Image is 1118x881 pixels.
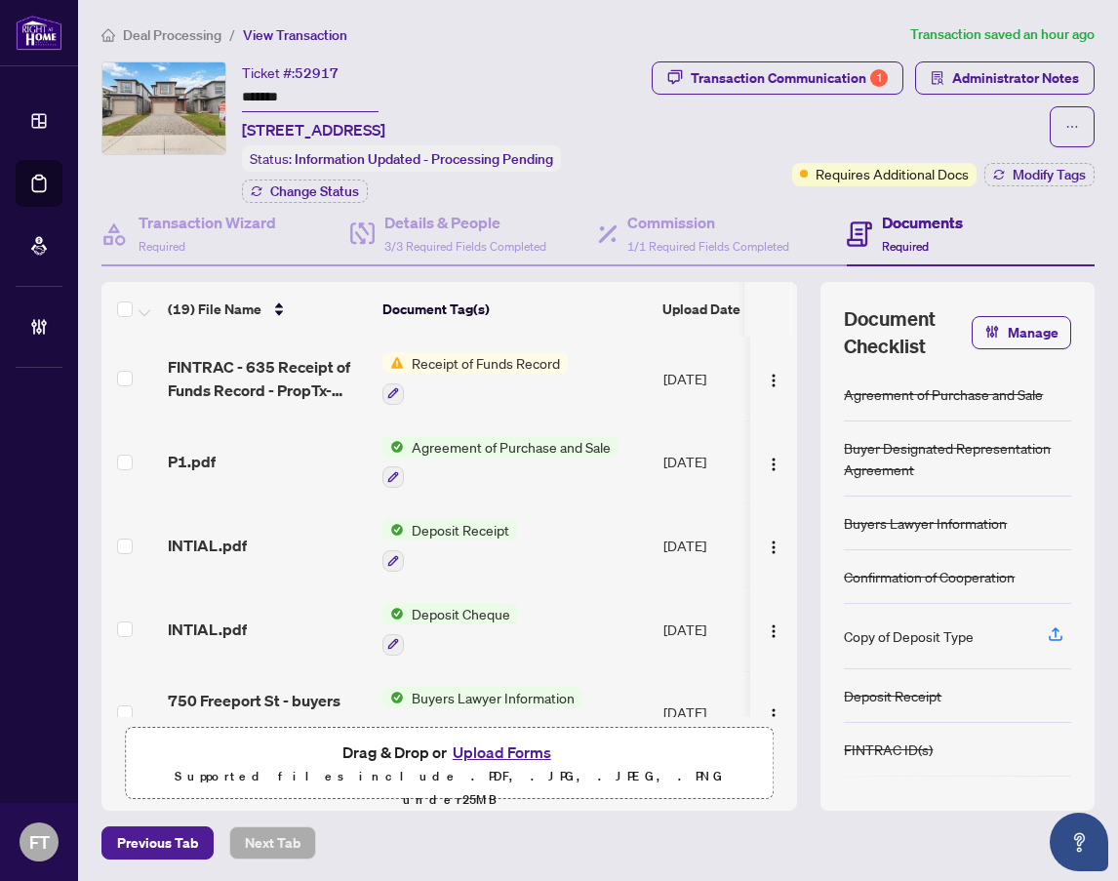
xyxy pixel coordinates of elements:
span: 750 Freeport St - buyers lawyer.pdf [168,689,367,736]
div: Transaction Communication [691,62,888,94]
th: (19) File Name [160,282,375,337]
span: Deal Processing [123,26,221,44]
button: Status IconReceipt of Funds Record [382,352,568,405]
button: Administrator Notes [915,61,1095,95]
span: INTIAL.pdf [168,618,247,641]
p: Supported files include .PDF, .JPG, .JPEG, .PNG under 25 MB [138,765,761,812]
button: Modify Tags [984,163,1095,186]
span: Deposit Cheque [404,603,518,624]
td: [DATE] [656,420,788,504]
span: Required [882,239,929,254]
span: FT [29,828,50,856]
div: Agreement of Purchase and Sale [844,383,1043,405]
button: Status IconDeposit Receipt [382,519,517,572]
li: / [229,23,235,46]
span: Agreement of Purchase and Sale [404,436,619,458]
td: [DATE] [656,337,788,420]
div: 1 [870,69,888,87]
div: Ticket #: [242,61,339,84]
td: [DATE] [656,671,788,755]
div: Buyers Lawyer Information [844,512,1007,534]
td: [DATE] [656,587,788,671]
div: FINTRAC ID(s) [844,739,933,760]
span: Change Status [270,184,359,198]
span: INTIAL.pdf [168,534,247,557]
td: [DATE] [656,503,788,587]
button: Open asap [1050,813,1108,871]
h4: Details & People [384,211,546,234]
div: Copy of Deposit Type [844,625,974,647]
div: Deposit Receipt [844,685,941,706]
th: Upload Date [655,282,787,337]
span: [STREET_ADDRESS] [242,118,385,141]
button: Logo [758,697,789,728]
button: Logo [758,446,789,477]
button: Logo [758,614,789,645]
button: Manage [972,316,1071,349]
span: 3/3 Required Fields Completed [384,239,546,254]
img: Logo [766,707,781,723]
span: Deposit Receipt [404,519,517,541]
h4: Commission [627,211,789,234]
span: Drag & Drop orUpload FormsSupported files include .PDF, .JPG, .JPEG, .PNG under25MB [126,728,773,823]
span: (19) File Name [168,299,261,320]
button: Status IconDeposit Cheque [382,603,518,656]
span: Requires Additional Docs [816,163,969,184]
img: Logo [766,540,781,555]
img: Status Icon [382,436,404,458]
div: Buyer Designated Representation Agreement [844,437,1071,480]
span: View Transaction [243,26,347,44]
img: Logo [766,623,781,639]
span: Administrator Notes [952,62,1079,94]
span: FINTRAC - 635 Receipt of Funds Record - PropTx-OREA_[DATE] 15_23_34.pdf [168,355,367,402]
button: Change Status [242,180,368,203]
span: Receipt of Funds Record [404,352,568,374]
img: Logo [766,373,781,388]
button: Transaction Communication1 [652,61,903,95]
span: P1.pdf [168,450,216,473]
span: 52917 [295,64,339,82]
img: Status Icon [382,352,404,374]
img: Logo [766,457,781,472]
button: Next Tab [229,826,316,860]
img: IMG-X12296562_1.jpg [102,62,225,154]
img: Status Icon [382,603,404,624]
span: Drag & Drop or [342,740,557,765]
span: Modify Tags [1013,168,1086,181]
img: logo [16,15,62,51]
span: 1/1 Required Fields Completed [627,239,789,254]
button: Status IconAgreement of Purchase and Sale [382,436,619,489]
span: ellipsis [1065,120,1079,134]
span: Document Checklist [844,305,972,360]
span: Buyers Lawyer Information [404,687,582,708]
button: Logo [758,363,789,394]
div: Confirmation of Cooperation [844,566,1015,587]
span: home [101,28,115,42]
img: Status Icon [382,519,404,541]
button: Upload Forms [447,740,557,765]
h4: Documents [882,211,963,234]
img: Status Icon [382,687,404,708]
span: Upload Date [662,299,740,320]
div: Status: [242,145,561,172]
button: Previous Tab [101,826,214,860]
span: Manage [1008,317,1058,348]
button: Logo [758,530,789,561]
article: Transaction saved an hour ago [910,23,1095,46]
button: Status IconBuyers Lawyer Information [382,687,582,740]
h4: Transaction Wizard [139,211,276,234]
span: Required [139,239,185,254]
span: solution [931,71,944,85]
span: Previous Tab [117,827,198,859]
span: Information Updated - Processing Pending [295,150,553,168]
th: Document Tag(s) [375,282,655,337]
